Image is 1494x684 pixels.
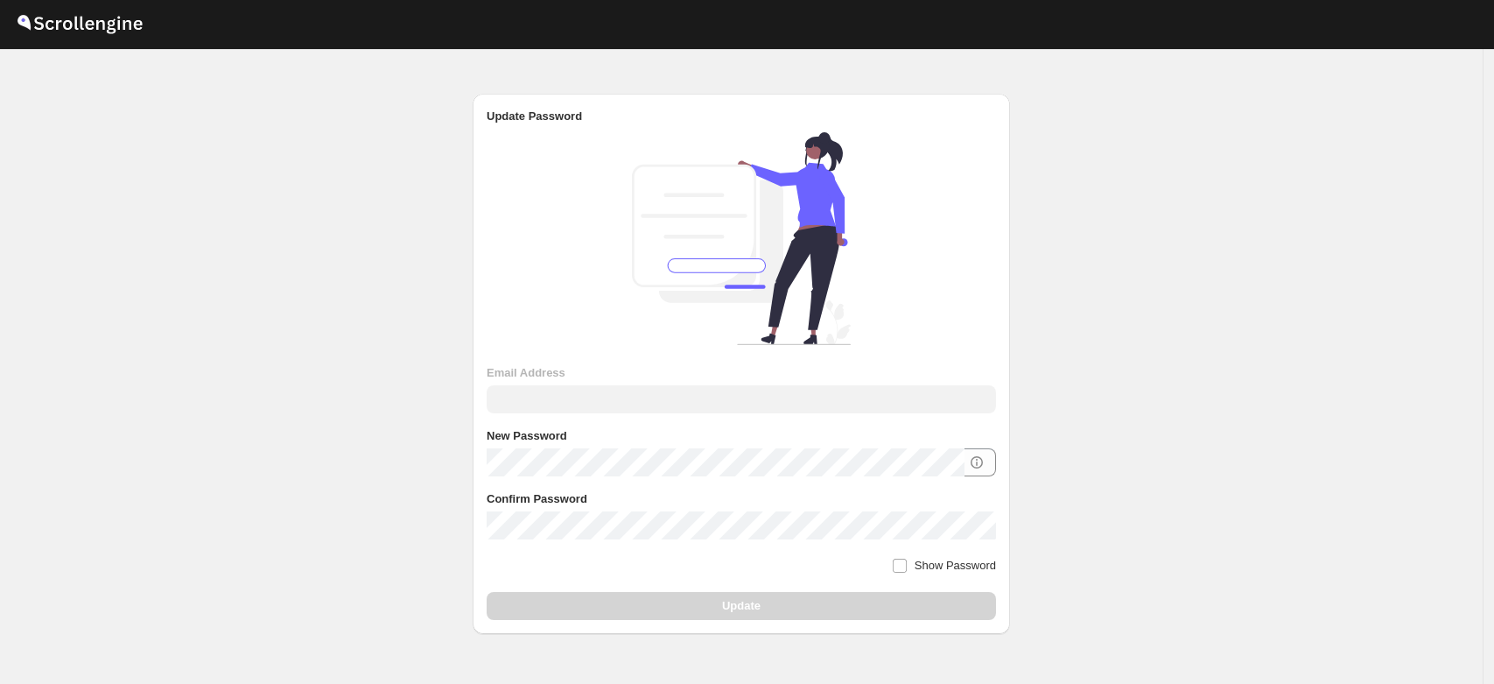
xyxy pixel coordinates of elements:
[487,492,587,505] b: Confirm Password
[487,429,567,442] b: New Password
[632,132,851,346] img: password-reset.svg
[487,108,996,125] h2: Update Password
[487,366,565,379] b: Email Address
[915,559,996,572] span: Show Password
